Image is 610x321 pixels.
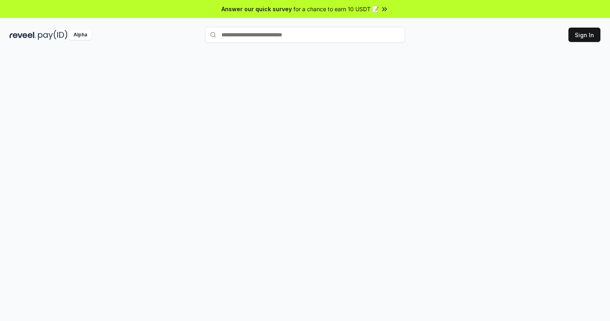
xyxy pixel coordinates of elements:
img: pay_id [38,30,68,40]
img: reveel_dark [10,30,36,40]
div: Alpha [69,30,92,40]
span: for a chance to earn 10 USDT 📝 [293,5,379,13]
button: Sign In [568,28,600,42]
span: Answer our quick survey [221,5,292,13]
